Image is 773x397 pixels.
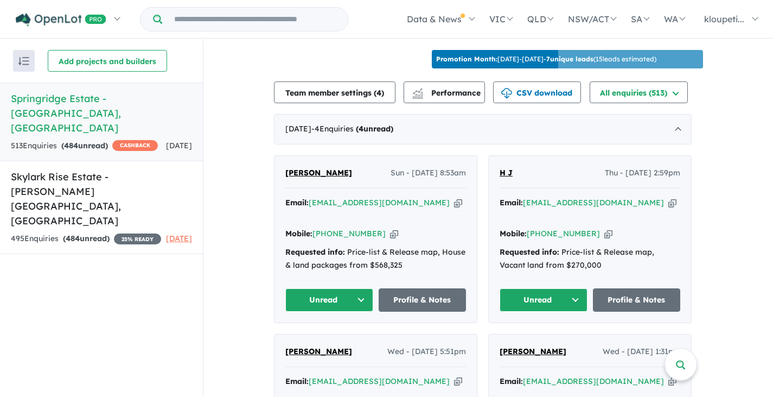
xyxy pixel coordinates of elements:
strong: ( unread) [63,234,110,243]
div: 513 Enquir ies [11,140,158,153]
button: Add projects and builders [48,50,167,72]
p: [DATE] - [DATE] - ( 15 leads estimated) [436,54,656,64]
a: [EMAIL_ADDRESS][DOMAIN_NAME] [309,198,450,207]
a: [PERSON_NAME] [285,345,352,358]
span: Sun - [DATE] 8:53am [391,167,466,180]
strong: ( unread) [61,141,108,150]
button: CSV download [493,81,581,103]
img: line-chart.svg [413,88,423,94]
h5: Springridge Estate - [GEOGRAPHIC_DATA] , [GEOGRAPHIC_DATA] [11,91,192,135]
strong: Requested info: [500,247,559,257]
span: Performance [414,88,481,98]
img: download icon [501,88,512,99]
button: Copy [454,376,462,387]
strong: ( unread) [356,124,393,134]
b: Promotion Month: [436,55,497,63]
span: 4 [376,88,381,98]
strong: Email: [500,376,523,386]
span: Wed - [DATE] 1:31pm [603,345,680,358]
div: Price-list & Release map, Vacant land from $270,000 [500,246,680,272]
span: 4 [359,124,363,134]
a: [EMAIL_ADDRESS][DOMAIN_NAME] [309,376,450,386]
button: Copy [604,228,612,240]
span: [DATE] [166,234,192,243]
a: H J [500,167,513,180]
button: Performance [404,81,485,103]
span: 484 [66,234,80,243]
strong: Requested info: [285,247,345,257]
button: Copy [668,197,676,209]
a: [EMAIL_ADDRESS][DOMAIN_NAME] [523,198,664,207]
button: All enquiries (513) [590,81,688,103]
a: [PHONE_NUMBER] [312,229,386,238]
span: 25 % READY [114,234,161,244]
span: [PERSON_NAME] [285,346,352,356]
a: [PHONE_NUMBER] [527,229,600,238]
span: Wed - [DATE] 5:51pm [387,345,466,358]
a: Profile & Notes [593,288,681,312]
button: Copy [454,197,462,209]
img: Openlot PRO Logo White [16,13,106,27]
a: [PERSON_NAME] [285,167,352,180]
span: 484 [64,141,78,150]
strong: Email: [285,198,309,207]
span: Thu - [DATE] 2:59pm [605,167,680,180]
strong: Email: [500,198,523,207]
div: 495 Enquir ies [11,232,161,245]
button: Unread [285,288,373,312]
button: Team member settings (4) [274,81,395,103]
button: Copy [390,228,398,240]
a: [EMAIL_ADDRESS][DOMAIN_NAME] [523,376,664,386]
button: Unread [500,288,587,312]
strong: Mobile: [285,229,312,238]
span: [PERSON_NAME] [500,346,566,356]
span: [DATE] [166,141,192,150]
span: - 4 Enquir ies [311,124,393,134]
button: Copy [668,376,676,387]
span: kloupeti... [704,14,744,24]
img: bar-chart.svg [412,92,423,99]
input: Try estate name, suburb, builder or developer [164,8,346,31]
strong: Mobile: [500,229,527,238]
h5: Skylark Rise Estate - [PERSON_NAME][GEOGRAPHIC_DATA] , [GEOGRAPHIC_DATA] [11,169,192,228]
a: [PERSON_NAME] [500,345,566,358]
strong: Email: [285,376,309,386]
div: Price-list & Release map, House & land packages from $568,325 [285,246,466,272]
span: CASHBACK [112,140,158,151]
b: 7 unique leads [546,55,593,63]
img: sort.svg [18,57,29,65]
a: Profile & Notes [379,288,467,312]
span: [PERSON_NAME] [285,168,352,178]
div: [DATE] [274,114,692,144]
span: H J [500,168,513,178]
